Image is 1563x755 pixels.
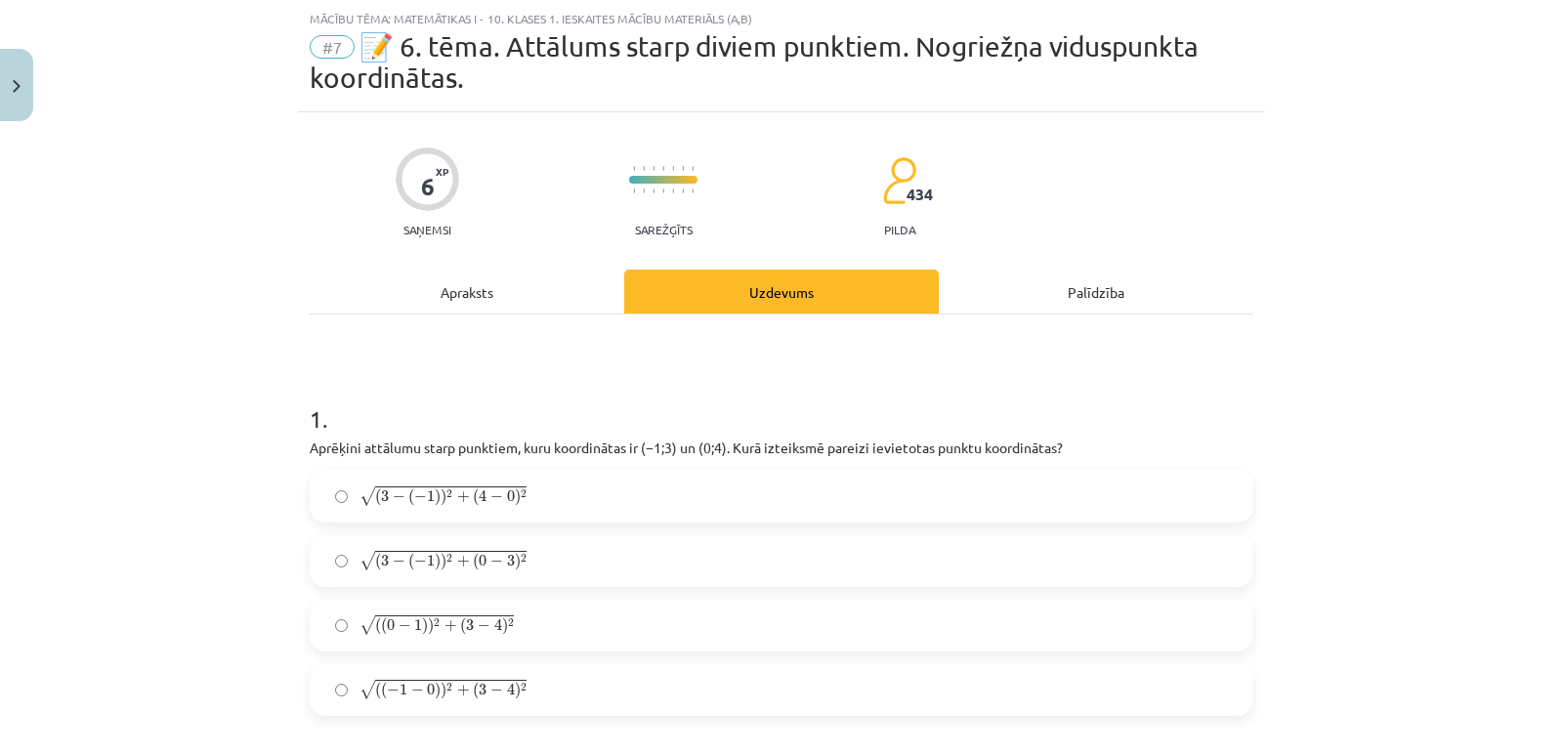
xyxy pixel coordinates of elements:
[381,490,389,502] span: 3
[435,553,441,570] span: )
[310,438,1253,458] p: Aprēķini attālumu starp punktiem, kuru koordinātas ir ﻿(−1;3) un ﻿(0;4). Kurā izteiksmē pareizi i...
[692,189,694,193] img: icon-short-line-57e1e144782c952c97e751825c79c345078a6d821885a25fce030b3d8c18986b.svg
[393,491,405,503] span: −
[310,12,1253,25] div: Mācību tēma: Matemātikas i - 10. klases 1. ieskaites mācību materiāls (a,b)
[692,166,694,171] img: icon-short-line-57e1e144782c952c97e751825c79c345078a6d821885a25fce030b3d8c18986b.svg
[427,555,435,566] span: 1
[479,555,486,566] span: 0
[441,682,446,699] span: )
[653,166,655,171] img: icon-short-line-57e1e144782c952c97e751825c79c345078a6d821885a25fce030b3d8c18986b.svg
[635,223,693,236] p: Sarežģīts
[375,617,381,635] span: (
[882,156,916,205] img: students-c634bb4e5e11cddfef0936a35e636f08e4e9abd3cc4e673bd6f9a4125e45ecb1.svg
[457,491,470,503] span: +
[359,615,375,635] span: √
[446,683,452,692] span: 2
[414,491,427,503] span: −
[427,490,435,502] span: 1
[624,270,939,314] div: Uzdevums
[672,189,674,193] img: icon-short-line-57e1e144782c952c97e751825c79c345078a6d821885a25fce030b3d8c18986b.svg
[502,617,508,635] span: )
[494,619,502,631] span: 4
[441,488,446,506] span: )
[396,223,459,236] p: Saņemsi
[310,35,355,59] span: #7
[508,618,514,627] span: 2
[473,553,479,570] span: (
[473,682,479,699] span: (
[421,173,435,200] div: 6
[436,166,448,177] span: XP
[399,620,411,632] span: −
[939,270,1253,314] div: Palīdzība
[672,166,674,171] img: icon-short-line-57e1e144782c952c97e751825c79c345078a6d821885a25fce030b3d8c18986b.svg
[387,619,395,631] span: 0
[310,371,1253,432] h1: 1 .
[444,620,457,632] span: +
[662,166,664,171] img: icon-short-line-57e1e144782c952c97e751825c79c345078a6d821885a25fce030b3d8c18986b.svg
[428,617,434,635] span: )
[446,489,452,498] span: 2
[490,556,503,567] span: −
[643,189,645,193] img: icon-short-line-57e1e144782c952c97e751825c79c345078a6d821885a25fce030b3d8c18986b.svg
[381,555,389,566] span: 3
[359,551,375,570] span: √
[400,684,407,695] span: 1
[427,684,435,695] span: 0
[375,553,381,570] span: (
[408,488,414,506] span: (
[479,684,486,695] span: 3
[478,620,490,632] span: −
[515,488,521,506] span: )
[381,617,387,635] span: (
[435,682,441,699] span: )
[884,223,915,236] p: pilda
[643,166,645,171] img: icon-short-line-57e1e144782c952c97e751825c79c345078a6d821885a25fce030b3d8c18986b.svg
[473,488,479,506] span: (
[507,555,515,566] span: 3
[310,30,1199,94] span: 📝 6. tēma. Attālums starp diviem punktiem. Nogriežņa viduspunkta koordinātas.
[466,619,474,631] span: 3
[414,556,427,567] span: −
[633,166,635,171] img: icon-short-line-57e1e144782c952c97e751825c79c345078a6d821885a25fce030b3d8c18986b.svg
[381,682,387,699] span: (
[441,553,446,570] span: )
[457,685,470,696] span: +
[411,685,424,696] span: −
[446,554,452,563] span: 2
[653,189,655,193] img: icon-short-line-57e1e144782c952c97e751825c79c345078a6d821885a25fce030b3d8c18986b.svg
[359,680,375,699] span: √
[521,489,527,498] span: 2
[490,491,503,503] span: −
[408,553,414,570] span: (
[507,684,515,695] span: 4
[422,617,428,635] span: )
[682,166,684,171] img: icon-short-line-57e1e144782c952c97e751825c79c345078a6d821885a25fce030b3d8c18986b.svg
[479,490,486,502] span: 4
[521,554,527,563] span: 2
[515,553,521,570] span: )
[435,488,441,506] span: )
[521,683,527,692] span: 2
[633,189,635,193] img: icon-short-line-57e1e144782c952c97e751825c79c345078a6d821885a25fce030b3d8c18986b.svg
[375,682,381,699] span: (
[434,618,440,627] span: 2
[414,619,422,631] span: 1
[662,189,664,193] img: icon-short-line-57e1e144782c952c97e751825c79c345078a6d821885a25fce030b3d8c18986b.svg
[375,488,381,506] span: (
[457,556,470,567] span: +
[359,486,375,506] span: √
[490,685,503,696] span: −
[460,617,466,635] span: (
[507,490,515,502] span: 0
[13,80,21,93] img: icon-close-lesson-0947bae3869378f0d4975bcd49f059093ad1ed9edebbc8119c70593378902aed.svg
[907,186,933,203] span: 434
[310,270,624,314] div: Apraksts
[393,556,405,567] span: −
[682,189,684,193] img: icon-short-line-57e1e144782c952c97e751825c79c345078a6d821885a25fce030b3d8c18986b.svg
[387,685,400,696] span: −
[515,682,521,699] span: )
